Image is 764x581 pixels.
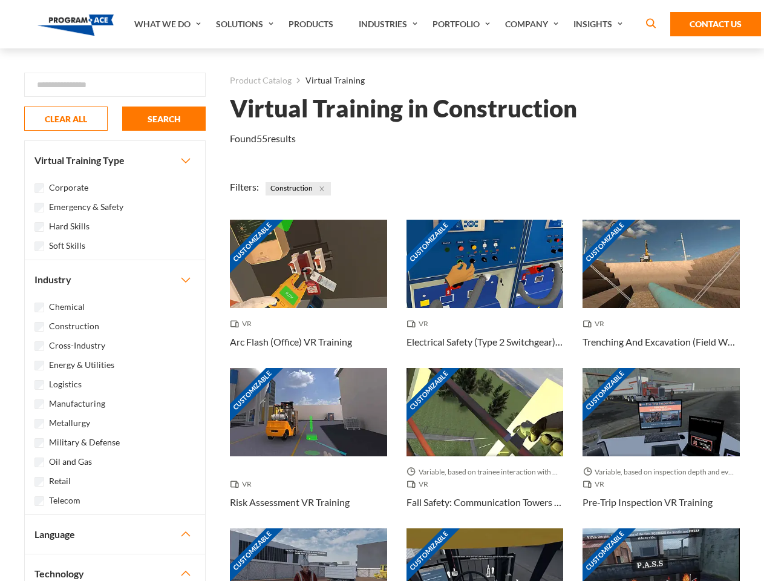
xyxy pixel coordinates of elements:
a: Customizable Thumbnail - Arc Flash (Office) VR Training VR Arc Flash (Office) VR Training [230,220,387,368]
input: Emergency & Safety [34,203,44,212]
label: Emergency & Safety [49,200,123,214]
input: Oil and Gas [34,458,44,467]
input: Manufacturing [34,399,44,409]
label: Metallurgy [49,416,90,430]
h3: Risk Assessment VR Training [230,495,350,510]
input: Military & Defense [34,438,44,448]
input: Chemical [34,303,44,312]
span: Construction [266,182,331,195]
input: Cross-Industry [34,341,44,351]
input: Soft Skills [34,241,44,251]
span: Filters: [230,181,259,192]
nav: breadcrumb [230,73,740,88]
span: Variable, based on trainee interaction with each section. [406,466,564,478]
input: Corporate [34,183,44,193]
img: Program-Ace [38,15,114,36]
button: CLEAR ALL [24,107,108,131]
li: Virtual Training [292,73,365,88]
input: Retail [34,477,44,487]
a: Customizable Thumbnail - Pre-Trip Inspection VR Training Variable, based on inspection depth and ... [583,368,740,528]
input: Construction [34,322,44,332]
label: Logistics [49,378,82,391]
h3: Pre-Trip Inspection VR Training [583,495,713,510]
span: VR [230,318,256,330]
button: Language [25,515,205,554]
p: Found results [230,131,296,146]
label: Manufacturing [49,397,105,410]
label: Chemical [49,300,85,313]
a: Customizable Thumbnail - Fall Safety: Communication Towers VR Training Variable, based on trainee... [406,368,564,528]
span: VR [406,318,433,330]
a: Customizable Thumbnail - Electrical Safety (Type 2 Switchgear) VR Training VR Electrical Safety (... [406,220,564,368]
label: Construction [49,320,99,333]
span: VR [583,478,609,490]
input: Logistics [34,380,44,390]
label: Corporate [49,181,88,194]
button: Virtual Training Type [25,141,205,180]
label: Retail [49,474,71,488]
label: Cross-Industry [49,339,105,352]
span: Variable, based on inspection depth and event interaction. [583,466,740,478]
button: Industry [25,260,205,299]
label: Telecom [49,494,80,507]
h1: Virtual Training in Construction [230,98,577,119]
h3: Arc Flash (Office) VR Training [230,335,352,349]
span: VR [230,478,256,490]
input: Telecom [34,496,44,506]
input: Hard Skills [34,222,44,232]
label: Soft Skills [49,239,85,252]
label: Hard Skills [49,220,90,233]
em: 55 [256,133,267,144]
button: Close [315,182,328,195]
h3: Electrical Safety (Type 2 Switchgear) VR Training [406,335,564,349]
span: VR [406,478,433,490]
a: Customizable Thumbnail - Trenching And Excavation (Field Work) VR Training VR Trenching And Excav... [583,220,740,368]
input: Energy & Utilities [34,361,44,370]
label: Energy & Utilities [49,358,114,372]
a: Contact Us [670,12,761,36]
h3: Trenching And Excavation (Field Work) VR Training [583,335,740,349]
a: Customizable Thumbnail - Risk Assessment VR Training VR Risk Assessment VR Training [230,368,387,528]
span: VR [583,318,609,330]
a: Product Catalog [230,73,292,88]
h3: Fall Safety: Communication Towers VR Training [406,495,564,510]
label: Military & Defense [49,436,120,449]
label: Oil and Gas [49,455,92,468]
input: Metallurgy [34,419,44,428]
